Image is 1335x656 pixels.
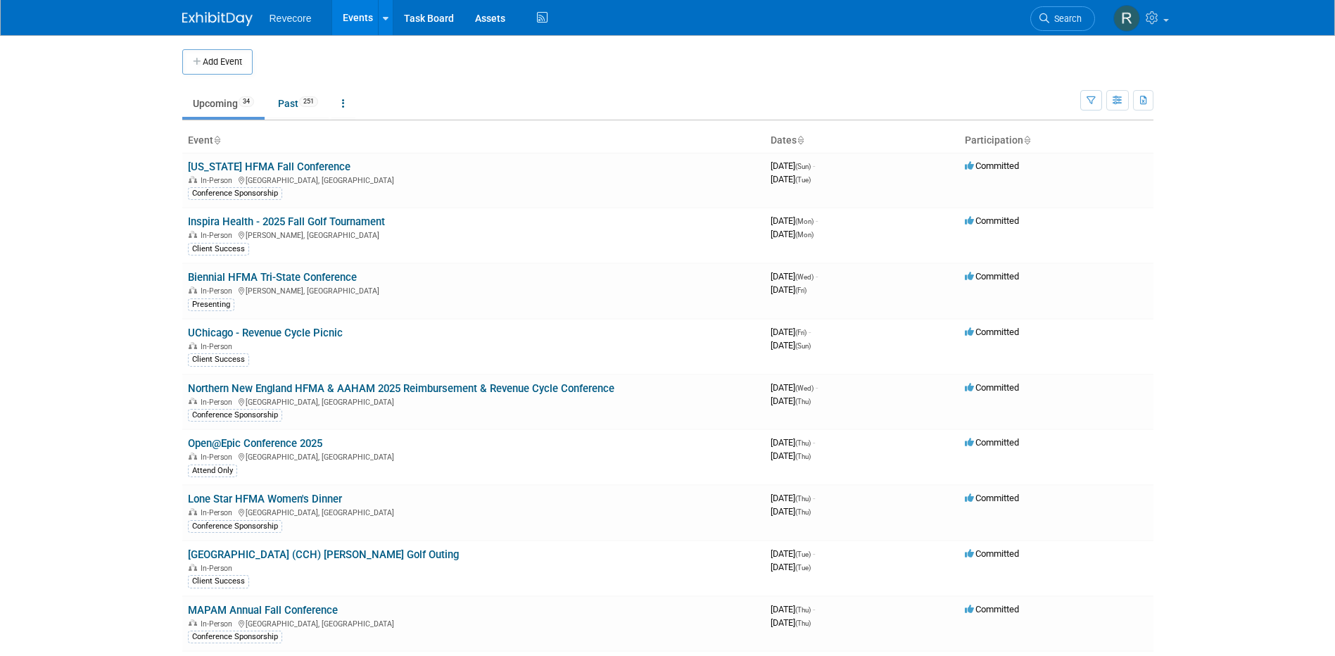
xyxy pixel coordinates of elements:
a: Sort by Event Name [213,134,220,146]
span: (Thu) [795,508,811,516]
span: Committed [965,437,1019,448]
span: [DATE] [771,284,806,295]
span: Committed [965,604,1019,614]
span: - [813,437,815,448]
a: Inspira Health - 2025 Fall Golf Tournament [188,215,385,228]
span: [DATE] [771,327,811,337]
div: [GEOGRAPHIC_DATA], [GEOGRAPHIC_DATA] [188,174,759,185]
span: Committed [965,160,1019,171]
span: 251 [299,96,318,107]
span: - [813,548,815,559]
span: [DATE] [771,548,815,559]
span: (Thu) [795,398,811,405]
img: In-Person Event [189,508,197,515]
div: [PERSON_NAME], [GEOGRAPHIC_DATA] [188,284,759,296]
span: (Thu) [795,619,811,627]
a: Search [1030,6,1095,31]
a: Open@Epic Conference 2025 [188,437,322,450]
div: [GEOGRAPHIC_DATA], [GEOGRAPHIC_DATA] [188,617,759,629]
span: (Thu) [795,495,811,503]
span: [DATE] [771,340,811,351]
span: (Mon) [795,217,814,225]
img: Rachael Sires [1113,5,1140,32]
a: Sort by Participation Type [1023,134,1030,146]
div: [GEOGRAPHIC_DATA], [GEOGRAPHIC_DATA] [188,396,759,407]
span: (Sun) [795,163,811,170]
img: In-Person Event [189,398,197,405]
a: UChicago - Revenue Cycle Picnic [188,327,343,339]
span: (Thu) [795,453,811,460]
span: - [816,215,818,226]
div: Attend Only [188,465,237,477]
span: (Wed) [795,273,814,281]
img: In-Person Event [189,453,197,460]
div: Conference Sponsorship [188,409,282,422]
span: 34 [239,96,254,107]
span: Revecore [270,13,312,24]
div: Conference Sponsorship [188,187,282,200]
span: - [813,493,815,503]
span: [DATE] [771,617,811,628]
span: - [816,382,818,393]
span: In-Person [201,342,236,351]
img: In-Person Event [189,342,197,349]
div: [GEOGRAPHIC_DATA], [GEOGRAPHIC_DATA] [188,506,759,517]
span: In-Person [201,398,236,407]
span: [DATE] [771,562,811,572]
span: (Thu) [795,606,811,614]
span: Committed [965,327,1019,337]
img: In-Person Event [189,619,197,626]
a: [US_STATE] HFMA Fall Conference [188,160,350,173]
a: MAPAM Annual Fall Conference [188,604,338,617]
div: Client Success [188,353,249,366]
span: [DATE] [771,604,815,614]
span: (Sun) [795,342,811,350]
a: Upcoming34 [182,90,265,117]
span: Committed [965,271,1019,282]
span: In-Person [201,564,236,573]
span: - [809,327,811,337]
th: Dates [765,129,959,153]
span: [DATE] [771,229,814,239]
span: (Fri) [795,286,806,294]
span: In-Person [201,508,236,517]
div: Presenting [188,298,234,311]
span: In-Person [201,453,236,462]
img: In-Person Event [189,564,197,571]
img: In-Person Event [189,286,197,294]
span: [DATE] [771,493,815,503]
div: [GEOGRAPHIC_DATA], [GEOGRAPHIC_DATA] [188,450,759,462]
img: In-Person Event [189,176,197,183]
div: Conference Sponsorship [188,631,282,643]
span: Committed [965,493,1019,503]
span: (Thu) [795,439,811,447]
span: [DATE] [771,271,818,282]
a: Biennial HFMA Tri-State Conference [188,271,357,284]
span: (Mon) [795,231,814,239]
span: [DATE] [771,450,811,461]
div: [PERSON_NAME], [GEOGRAPHIC_DATA] [188,229,759,240]
span: Search [1049,13,1082,24]
span: Committed [965,548,1019,559]
img: In-Person Event [189,231,197,238]
span: In-Person [201,619,236,629]
span: - [813,160,815,171]
button: Add Event [182,49,253,75]
a: [GEOGRAPHIC_DATA] (CCH) [PERSON_NAME] Golf Outing [188,548,459,561]
th: Participation [959,129,1153,153]
span: [DATE] [771,396,811,406]
span: In-Person [201,176,236,185]
span: [DATE] [771,174,811,184]
span: [DATE] [771,215,818,226]
span: - [813,604,815,614]
div: Client Success [188,243,249,256]
div: Client Success [188,575,249,588]
span: (Wed) [795,384,814,392]
th: Event [182,129,765,153]
div: Conference Sponsorship [188,520,282,533]
a: Sort by Start Date [797,134,804,146]
span: In-Person [201,286,236,296]
span: - [816,271,818,282]
img: ExhibitDay [182,12,253,26]
span: (Tue) [795,176,811,184]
